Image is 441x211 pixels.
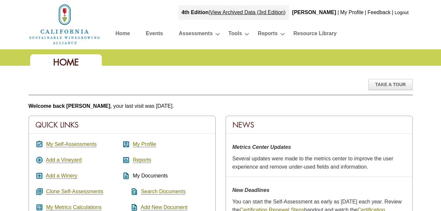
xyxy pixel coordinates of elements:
a: Reports [133,157,151,163]
span: Home [53,57,79,68]
div: Quick Links [29,116,215,134]
span: My Documents [133,173,168,178]
a: My Profile [340,10,364,15]
a: Search Documents [141,189,186,195]
img: logo_cswa2x.png [29,3,101,45]
a: Resource Library [294,29,337,40]
i: find_in_page [122,188,138,196]
a: Clone Self-Assessments [46,189,103,195]
a: Reports [258,29,277,40]
a: Tools [229,29,242,40]
div: | [337,5,340,20]
p: , your last visit was [DATE]. [29,102,413,110]
a: View Archived Data (3rd Edition) [210,10,286,15]
i: assessment [122,156,130,164]
i: description [122,172,130,180]
div: News [226,116,412,134]
a: My Metrics Calculations [46,204,101,210]
a: Home [29,21,101,27]
a: Events [146,29,163,40]
a: Add a Vineyard [46,157,82,163]
strong: 4th Edition [182,10,209,15]
i: add_box [35,172,43,180]
b: Welcome back [PERSON_NAME] [29,103,111,109]
a: Feedback [367,10,390,15]
b: [PERSON_NAME] [292,10,336,15]
div: | [364,5,367,20]
strong: Metrics Center Updates [232,144,291,150]
a: My Profile [133,141,156,147]
div: | [178,5,289,20]
strong: New Deadlines [232,187,270,193]
a: Assessments [179,29,212,40]
span: Several updates were made to the metrics center to improve the user experience and remove under-u... [232,156,393,170]
div: Take A Tour [368,79,413,90]
i: add_circle [35,156,43,164]
a: Logout [395,10,409,15]
i: assignment_turned_in [35,140,43,148]
a: Add a Winery [46,173,77,179]
i: queue [35,188,43,196]
i: account_box [122,140,130,148]
div: | [391,5,394,20]
a: Add New Document [141,204,187,210]
a: Home [116,29,130,40]
a: My Self-Assessments [46,141,97,147]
